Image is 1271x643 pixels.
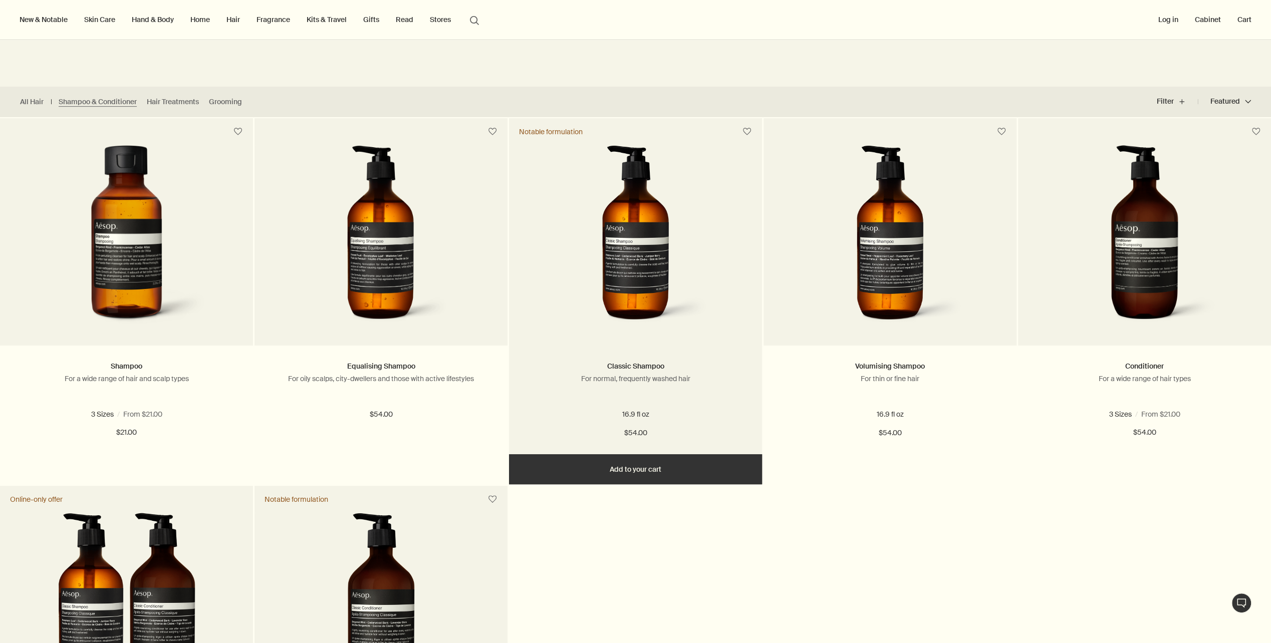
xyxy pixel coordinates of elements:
[1157,90,1198,114] button: Filter
[815,145,965,331] img: Volumising Shampoo with pump
[270,374,492,383] p: For oily scalps, city-dwellers and those with active lifestyles
[82,13,117,26] a: Skin Care
[156,410,202,419] span: 16.9 fl oz refill
[15,374,238,383] p: For a wide range of hair and scalp types
[209,97,242,107] a: Grooming
[561,145,710,331] img: Classic Shampoo with pump
[10,495,63,504] div: Online-only offer
[855,362,925,371] a: Volumising Shampoo
[483,123,501,141] button: Save to cabinet
[1156,13,1180,26] button: Log in
[607,362,664,371] a: Classic Shampoo
[59,97,137,107] a: Shampoo & Conditioner
[1085,410,1109,419] span: 3.4 oz
[370,409,393,421] span: $54.00
[764,145,1016,346] a: Volumising Shampoo with pump
[105,410,137,419] span: 16.9 fl oz
[1193,13,1223,26] a: Cabinet
[483,490,501,508] button: Save to cabinet
[1235,13,1253,26] button: Cart
[1247,123,1265,141] button: Save to cabinet
[116,427,137,439] span: $21.00
[624,427,647,439] span: $54.00
[18,13,70,26] button: New & Notable
[306,145,456,331] img: Equalising Shampoo with pump
[509,145,762,346] a: Classic Shampoo with pump
[229,123,247,141] button: Save to cabinet
[428,13,453,26] button: Stores
[992,123,1010,141] button: Save to cabinet
[305,13,349,26] a: Kits & Travel
[255,145,507,346] a: Equalising Shampoo with pump
[1133,427,1156,439] span: $54.00
[394,13,415,26] a: Read
[519,127,583,136] div: Notable formulation
[111,362,142,371] a: Shampoo
[130,13,176,26] a: Hand & Body
[57,410,86,419] span: 3.3 fl oz
[347,362,415,371] a: Equalising Shampoo
[46,145,207,331] img: shampoo in small, amber bottle with a black cap
[188,13,212,26] a: Home
[509,454,762,484] button: Add to your cart - $54.00
[1128,410,1153,419] span: 17.2 oz
[1070,145,1219,331] img: Conditioner in a large, dark-brown bottle with a black pump.
[1018,145,1271,346] a: Conditioner in a large, dark-brown bottle with a black pump.
[1198,90,1251,114] button: Featured
[779,374,1001,383] p: For thin or fine hair
[1033,374,1256,383] p: For a wide range of hair types
[1172,410,1211,419] span: 17.2 oz refill
[255,13,292,26] a: Fragrance
[20,97,44,107] a: All Hair
[224,13,242,26] a: Hair
[1125,362,1164,371] a: Conditioner
[465,10,483,29] button: Open search
[1231,593,1251,613] button: Live Assistance
[265,495,328,504] div: Notable formulation
[524,374,747,383] p: For normal, frequently washed hair
[879,427,902,439] span: $54.00
[738,123,756,141] button: Save to cabinet
[361,13,381,26] a: Gifts
[147,97,199,107] a: Hair Treatments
